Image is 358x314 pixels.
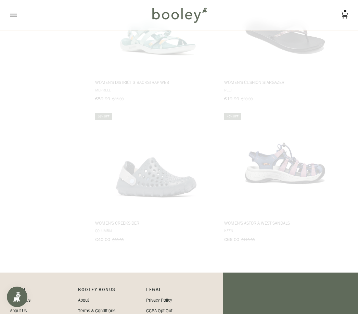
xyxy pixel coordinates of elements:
[10,297,30,303] a: Contact Us
[7,287,27,307] iframe: Button to open loyalty program pop-up
[78,297,89,303] a: About
[146,297,172,303] a: Privacy Policy
[146,286,209,297] p: Pipeline_Footer Sub
[10,286,73,297] p: Pipeline_Footer Main
[149,5,209,25] img: Booley
[146,307,172,314] a: CCPA Opt Out
[78,286,141,297] p: Booley Bonus
[78,307,115,314] a: Terms & Conditions
[10,307,27,314] a: About Us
